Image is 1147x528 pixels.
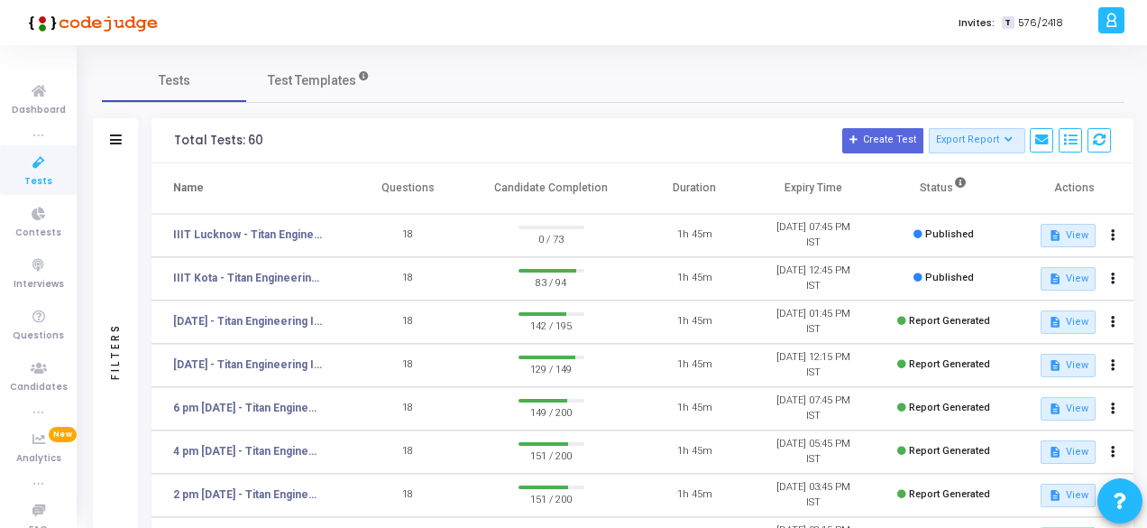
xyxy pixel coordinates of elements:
div: Filters [107,252,124,450]
mat-icon: description [1048,316,1060,329]
td: 18 [349,301,468,344]
td: [DATE] 12:45 PM IST [754,257,873,301]
mat-icon: description [1048,489,1060,502]
span: Interviews [14,277,64,292]
th: Status [872,163,1014,214]
th: Name [151,163,349,214]
td: 1h 45m [635,301,754,344]
button: Export Report [929,128,1025,153]
span: Published [925,272,974,283]
td: 1h 45m [635,387,754,431]
span: 576/2418 [1018,15,1063,31]
span: New [49,427,77,442]
label: Invites: [959,15,995,31]
a: [DATE] - Titan Engineering Intern 2026 [173,357,323,373]
td: 1h 45m [635,474,754,517]
span: 149 / 200 [518,403,584,421]
td: [DATE] 05:45 PM IST [754,431,873,474]
span: Questions [13,329,64,344]
span: Analytics [16,451,61,467]
a: 6 pm [DATE] - Titan Engineering Intern 2026 [173,400,323,416]
button: Create Test [842,128,923,153]
span: Candidates [10,380,68,395]
td: 18 [349,214,468,257]
a: 2 pm [DATE] - Titan Engineering Intern 2026 [173,486,323,503]
span: Report Generated [909,402,990,413]
mat-icon: description [1048,403,1060,415]
td: 1h 45m [635,214,754,257]
button: View [1041,224,1096,247]
th: Expiry Time [754,163,873,214]
mat-icon: description [1048,229,1060,242]
td: 1h 45m [635,257,754,301]
td: [DATE] 12:15 PM IST [754,344,873,387]
button: View [1041,397,1096,421]
a: 4 pm [DATE] - Titan Engineering Intern 2026 [173,443,323,459]
mat-icon: description [1048,446,1060,459]
th: Questions [349,163,468,214]
span: Report Generated [909,315,990,327]
span: 151 / 200 [518,489,584,507]
td: 18 [349,431,468,474]
td: [DATE] 07:45 PM IST [754,387,873,431]
td: 1h 45m [635,344,754,387]
span: Contests [15,226,61,241]
td: [DATE] 07:45 PM IST [754,214,873,257]
td: 18 [349,344,468,387]
th: Duration [635,163,754,214]
span: Dashboard [12,103,66,118]
a: [DATE] - Titan Engineering Intern 2026 [173,313,323,329]
a: IIIT Kota - Titan Engineering Intern 2026 [173,270,323,286]
th: Actions [1014,163,1133,214]
button: View [1041,484,1096,507]
td: 18 [349,387,468,431]
span: Tests [159,71,190,90]
td: 18 [349,257,468,301]
span: Report Generated [909,358,990,370]
img: logo [23,5,158,41]
mat-icon: description [1048,273,1060,285]
button: View [1041,354,1096,377]
span: 151 / 200 [518,446,584,464]
button: View [1041,440,1096,464]
span: 129 / 149 [518,359,584,377]
span: Tests [24,174,52,190]
span: 83 / 94 [518,273,584,291]
button: View [1041,310,1096,334]
button: View [1041,267,1096,291]
div: Total Tests: 60 [174,134,263,148]
span: Report Generated [909,488,990,500]
a: IIIT Lucknow - Titan Engineering Intern 2026 [173,227,323,243]
span: 0 / 73 [518,229,584,247]
td: 1h 45m [635,431,754,474]
td: [DATE] 03:45 PM IST [754,474,873,517]
span: 142 / 195 [518,316,584,334]
td: [DATE] 01:45 PM IST [754,301,873,344]
span: Published [925,228,974,240]
th: Candidate Completion [467,163,635,214]
span: Report Generated [909,445,990,457]
span: Test Templates [268,71,356,90]
mat-icon: description [1048,359,1060,372]
span: T [1002,16,1014,30]
td: 18 [349,474,468,517]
